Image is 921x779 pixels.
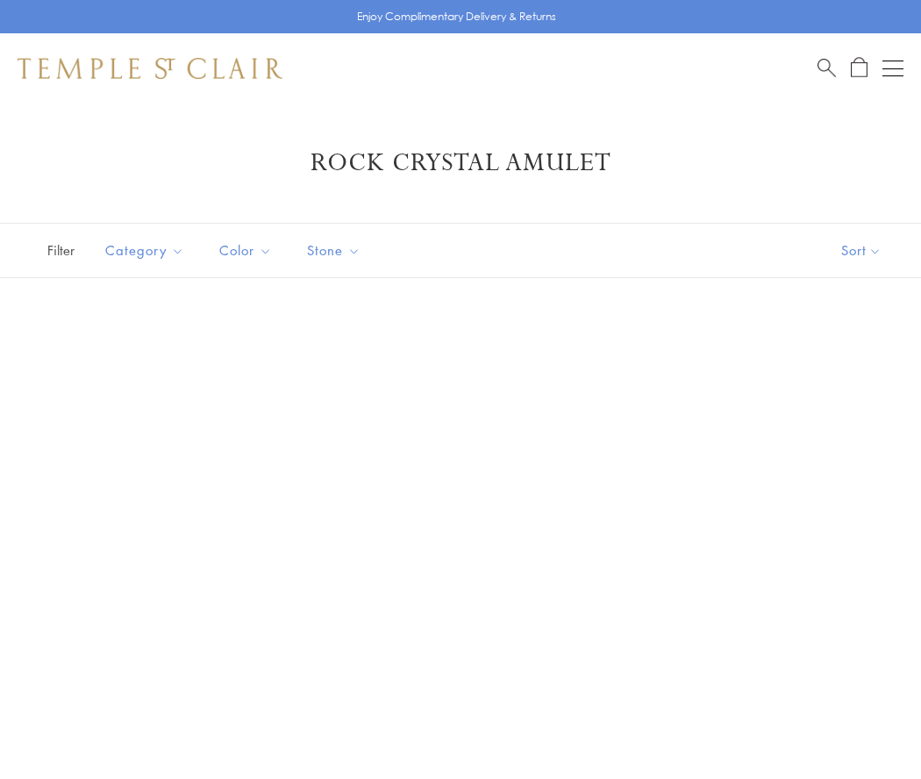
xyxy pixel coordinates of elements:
[92,231,197,270] button: Category
[18,58,282,79] img: Temple St. Clair
[294,231,374,270] button: Stone
[357,8,556,25] p: Enjoy Complimentary Delivery & Returns
[96,239,197,261] span: Category
[817,57,836,79] a: Search
[802,224,921,277] button: Show sort by
[211,239,285,261] span: Color
[851,57,867,79] a: Open Shopping Bag
[206,231,285,270] button: Color
[298,239,374,261] span: Stone
[882,58,903,79] button: Open navigation
[44,147,877,179] h1: Rock Crystal Amulet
